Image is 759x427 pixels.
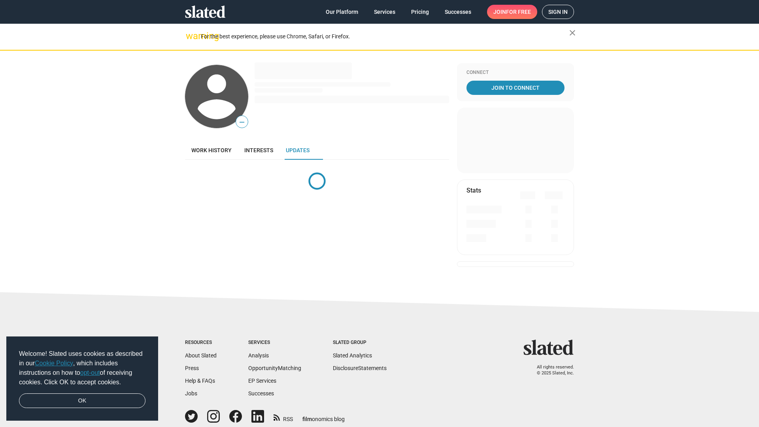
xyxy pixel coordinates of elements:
div: cookieconsent [6,336,158,421]
a: Pricing [405,5,435,19]
a: RSS [274,411,293,423]
a: Our Platform [319,5,364,19]
div: Slated Group [333,340,387,346]
a: Analysis [248,352,269,359]
span: Work history [191,147,232,153]
a: Press [185,365,199,371]
span: Join To Connect [468,81,563,95]
a: Join To Connect [466,81,565,95]
span: Interests [244,147,273,153]
a: Joinfor free [487,5,537,19]
span: Pricing [411,5,429,19]
span: for free [506,5,531,19]
a: Jobs [185,390,197,397]
mat-icon: close [568,28,577,38]
mat-icon: warning [186,31,195,41]
div: Connect [466,70,565,76]
a: EP Services [248,378,276,384]
span: Updates [286,147,310,153]
span: Welcome! Slated uses cookies as described in our , which includes instructions on how to of recei... [19,349,145,387]
a: dismiss cookie message [19,393,145,408]
span: film [302,416,312,422]
a: Work history [185,141,238,160]
a: Updates [279,141,316,160]
a: Slated Analytics [333,352,372,359]
a: opt-out [80,369,100,376]
mat-card-title: Stats [466,186,481,195]
a: About Slated [185,352,217,359]
div: For the best experience, please use Chrome, Safari, or Firefox. [201,31,569,42]
a: filmonomics blog [302,409,345,423]
span: Our Platform [326,5,358,19]
a: Sign in [542,5,574,19]
a: Cookie Policy [35,360,73,367]
a: OpportunityMatching [248,365,301,371]
span: Join [493,5,531,19]
span: Successes [445,5,471,19]
div: Services [248,340,301,346]
a: Successes [438,5,478,19]
div: Resources [185,340,217,346]
span: — [236,117,248,127]
a: Help & FAQs [185,378,215,384]
a: Interests [238,141,279,160]
a: Successes [248,390,274,397]
a: Services [368,5,402,19]
a: DisclosureStatements [333,365,387,371]
span: Services [374,5,395,19]
span: Sign in [548,5,568,19]
p: All rights reserved. © 2025 Slated, Inc. [529,365,574,376]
